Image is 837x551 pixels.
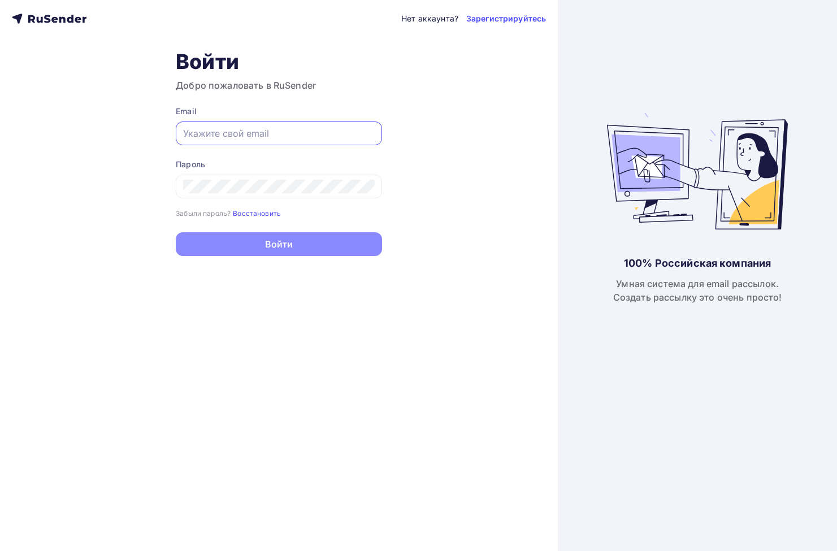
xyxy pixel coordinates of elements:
input: Укажите свой email [183,127,375,140]
small: Забыли пароль? [176,209,231,218]
div: 100% Российская компания [624,257,771,270]
button: Войти [176,232,382,256]
h1: Войти [176,49,382,74]
div: Нет аккаунта? [401,13,458,24]
h3: Добро пожаловать в RuSender [176,79,382,92]
div: Умная система для email рассылок. Создать рассылку это очень просто! [613,277,782,304]
small: Восстановить [233,209,281,218]
a: Зарегистрируйтесь [466,13,546,24]
div: Пароль [176,159,382,170]
a: Восстановить [233,208,281,218]
div: Email [176,106,382,117]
